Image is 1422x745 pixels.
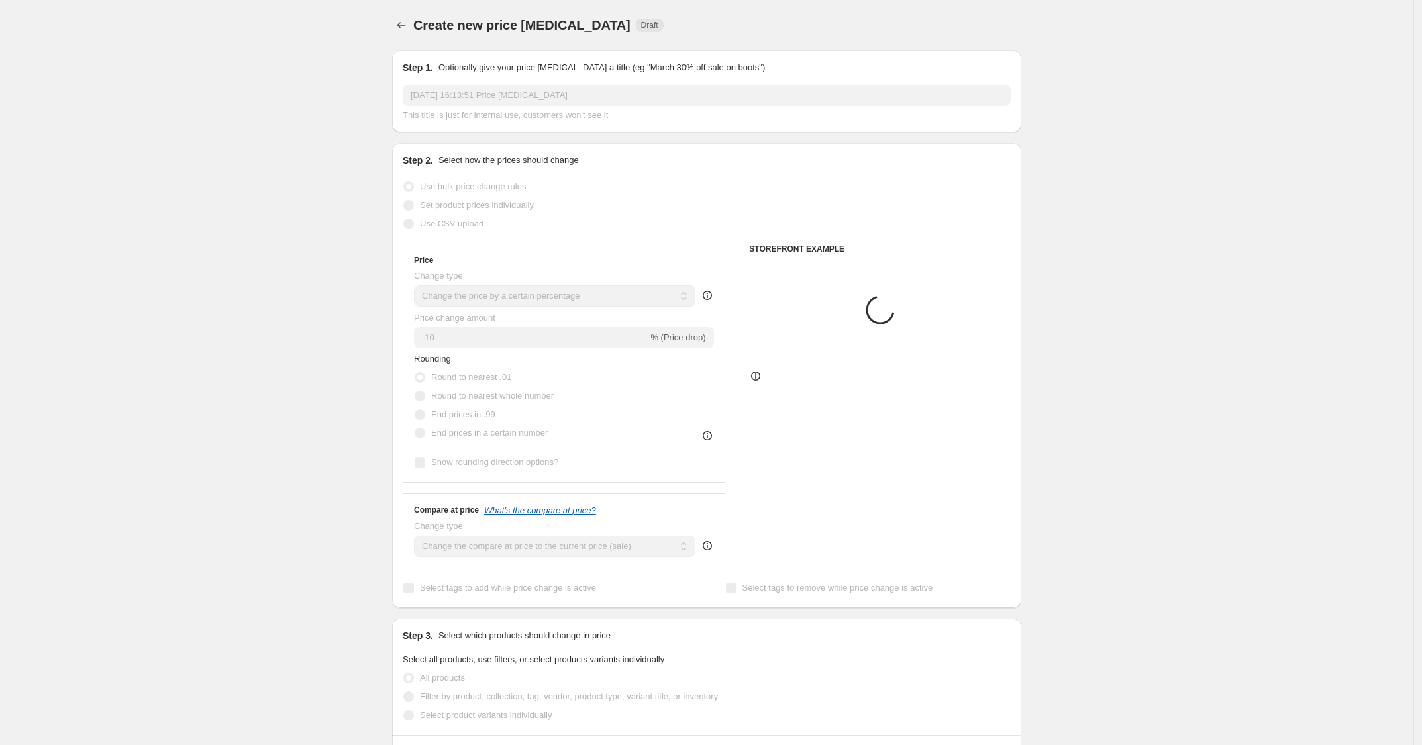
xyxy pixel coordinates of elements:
span: End prices in .99 [431,409,495,419]
span: Rounding [414,354,451,364]
h2: Step 1. [403,61,433,74]
h2: Step 3. [403,629,433,642]
span: Price change amount [414,313,495,323]
h6: STOREFRONT EXAMPLE [749,244,1011,254]
h3: Compare at price [414,505,479,515]
div: help [701,539,714,552]
span: All products [420,673,465,683]
input: -15 [414,327,648,348]
span: Filter by product, collection, tag, vendor, product type, variant title, or inventory [420,691,718,701]
span: Round to nearest .01 [431,372,511,382]
span: This title is just for internal use, customers won't see it [403,110,608,120]
span: % (Price drop) [650,332,705,342]
p: Select which products should change in price [438,629,611,642]
span: Round to nearest whole number [431,391,554,401]
div: help [701,289,714,302]
span: Select tags to remove while price change is active [742,583,933,593]
span: Use bulk price change rules [420,181,526,191]
button: Price change jobs [392,16,411,34]
span: Create new price [MEDICAL_DATA] [413,18,631,32]
span: Set product prices individually [420,200,534,210]
h2: Step 2. [403,154,433,167]
span: Select tags to add while price change is active [420,583,596,593]
p: Optionally give your price [MEDICAL_DATA] a title (eg "March 30% off sale on boots") [438,61,765,74]
button: What's the compare at price? [484,505,596,515]
span: Change type [414,521,463,531]
span: Show rounding direction options? [431,457,558,467]
span: Change type [414,271,463,281]
span: Use CSV upload [420,219,483,228]
span: Select product variants individually [420,710,552,720]
span: End prices in a certain number [431,428,548,438]
span: Select all products, use filters, or select products variants individually [403,654,664,664]
h3: Price [414,255,433,266]
span: Draft [641,20,658,30]
p: Select how the prices should change [438,154,579,167]
input: 30% off holiday sale [403,85,1011,106]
